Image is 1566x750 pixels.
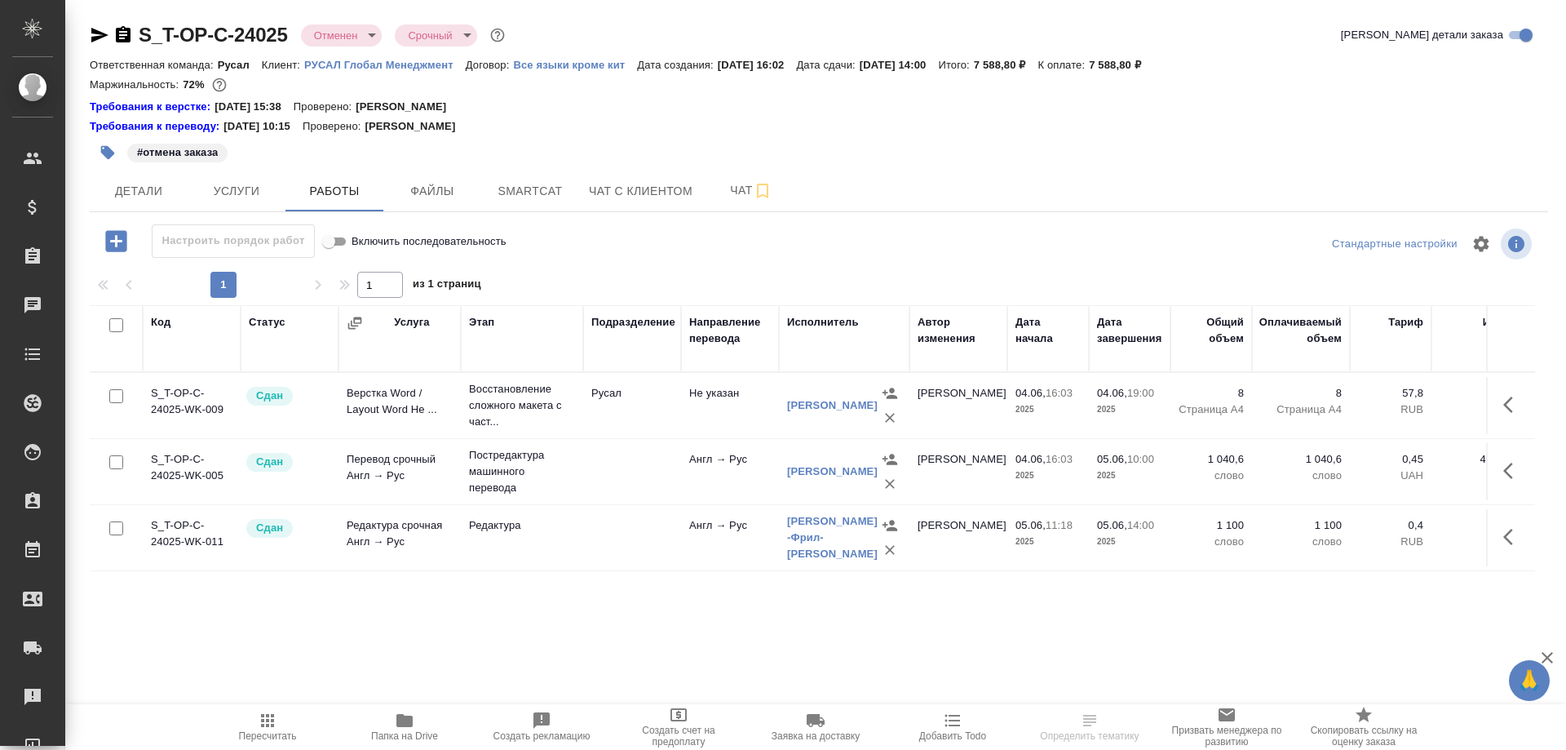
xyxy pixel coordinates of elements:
td: S_T-OP-C-24025-WK-011 [143,509,241,566]
p: 7 588,80 ₽ [1089,59,1153,71]
p: 1 100 [1260,517,1342,534]
p: слово [1260,534,1342,550]
p: Сдан [256,520,283,536]
div: Исполнитель [787,314,859,331]
p: #отмена заказа [137,144,218,161]
span: отмена заказа [126,144,229,158]
span: Работы [295,181,374,202]
div: Дата завершения [1097,314,1162,347]
td: Англ → Рус [681,443,779,500]
span: [PERSON_NAME] детали заказа [1341,27,1503,43]
div: Нажми, чтобы открыть папку с инструкцией [90,99,215,115]
button: Удалить [878,472,902,496]
span: Smartcat [491,181,569,202]
p: [DATE] 10:15 [223,118,303,135]
p: [DATE] 16:02 [718,59,797,71]
td: [PERSON_NAME] [909,377,1007,434]
p: 8 [1260,385,1342,402]
div: Нажми, чтобы открыть папку с инструкцией [90,118,223,135]
p: К оплате: [1037,59,1089,71]
td: S_T-OP-C-24025-WK-009 [143,377,241,434]
p: Постредактура машинного перевода [469,447,575,496]
div: Направление перевода [689,314,771,347]
button: Назначить [878,513,902,538]
p: Редактура [469,517,575,534]
p: [DATE] 14:00 [860,59,939,71]
p: 10:00 [1127,453,1154,465]
p: 04.06, [1015,453,1046,465]
svg: Подписаться [753,181,772,201]
div: Общий объем [1179,314,1244,347]
p: 16:03 [1046,453,1073,465]
td: [PERSON_NAME] [909,509,1007,566]
span: Включить последовательность [352,233,507,250]
button: Добавить тэг [90,135,126,171]
td: Не указан [681,377,779,434]
p: UAH [1358,468,1423,484]
p: Все языки кроме кит [513,59,637,71]
span: Детали [100,181,178,202]
button: Скопировать ссылку [113,25,133,45]
button: Сгруппировать [347,315,363,331]
td: Перевод срочный Англ → Рус [338,443,461,500]
button: Добавить работу [94,224,139,258]
td: Англ → Рус [681,509,779,566]
p: 2025 [1097,468,1162,484]
div: Менеджер проверил работу исполнителя, передает ее на следующий этап [245,517,330,539]
p: Страница А4 [1179,402,1244,418]
div: Автор изменения [918,314,999,347]
p: Проверено: [303,118,365,135]
p: [PERSON_NAME] [356,99,458,115]
td: Верстка Word / Layout Word Не ... [338,377,461,434]
button: Чтобы определение сработало, загрузи исходные файлы на странице "файлы" и привяжи проект в SmartCat [1021,704,1158,750]
button: Удалить [878,538,902,562]
p: Дата сдачи: [796,59,859,71]
p: 468,27 [1440,451,1513,468]
div: Оплачиваемый объем [1259,314,1342,347]
p: Сдан [256,388,283,404]
p: Сдан [256,454,283,470]
p: 57,8 [1358,385,1423,402]
p: Страница А4 [1260,402,1342,418]
div: Статус [249,314,285,331]
span: Услуги [197,181,276,202]
p: [DATE] 15:38 [215,99,294,115]
p: 2025 [1015,402,1081,418]
div: Этап [469,314,494,331]
p: [PERSON_NAME] [365,118,467,135]
button: Здесь прячутся важные кнопки [1493,451,1533,490]
div: split button [1328,232,1462,257]
div: Итого [1483,314,1513,331]
div: Менеджер проверил работу исполнителя, передает ее на следующий этап [245,385,330,407]
p: RUB [1358,402,1423,418]
div: Подразделение [591,314,675,331]
p: 2025 [1097,402,1162,418]
p: 2025 [1015,534,1081,550]
p: Проверено: [294,99,356,115]
p: 14:00 [1127,519,1154,531]
p: Русал [218,59,262,71]
p: 05.06, [1097,519,1127,531]
td: [PERSON_NAME] [909,443,1007,500]
p: слово [1179,534,1244,550]
div: Услуга [394,314,429,331]
span: Чат с клиентом [589,181,692,202]
p: 8 [1179,385,1244,402]
p: 19:00 [1127,387,1154,399]
p: РУСАЛ Глобал Менеджмент [304,59,466,71]
div: Отменен [301,24,383,47]
a: S_T-OP-C-24025 [139,24,288,46]
p: Договор: [466,59,514,71]
td: Русал [583,377,681,434]
p: 2025 [1015,468,1081,484]
div: Код [151,314,170,331]
p: RUB [1358,534,1423,550]
p: 462,4 [1440,385,1513,402]
a: Требования к верстке: [90,99,215,115]
div: Отменен [395,24,476,47]
div: Тариф [1388,314,1423,331]
p: 05.06, [1015,519,1046,531]
p: 1 100 [1179,517,1244,534]
td: Редактура срочная Англ → Рус [338,509,461,566]
span: Посмотреть информацию [1501,229,1535,260]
